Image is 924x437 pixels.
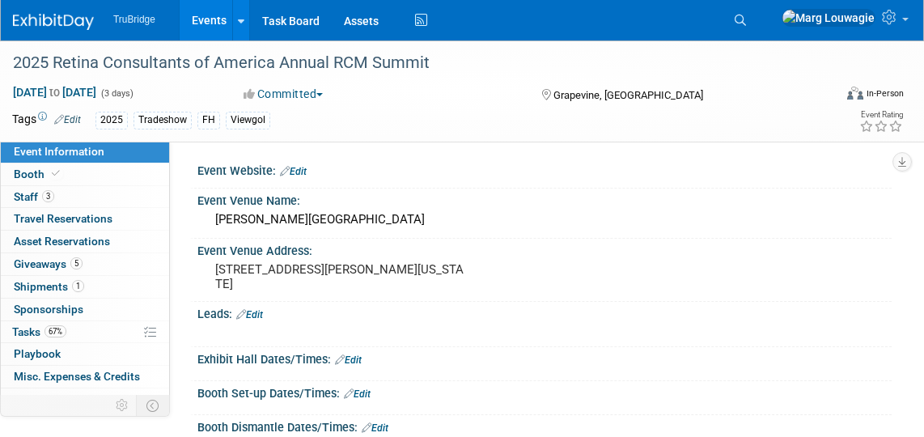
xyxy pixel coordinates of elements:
a: Travel Reservations [1,208,169,230]
a: Edit [54,114,81,125]
img: Format-Inperson.png [847,87,863,100]
div: Event Website: [197,159,892,180]
td: Personalize Event Tab Strip [108,395,137,416]
span: Sponsorships [14,303,83,316]
a: Tasks67% [1,321,169,343]
span: Misc. Expenses & Credits [14,370,140,383]
a: Edit [236,309,263,320]
span: 1 [72,280,84,292]
span: 5 [70,257,83,269]
a: Edit [344,388,371,400]
div: Booth Dismantle Dates/Times: [197,415,892,436]
span: Giveaways [14,257,83,270]
span: Playbook [14,347,61,360]
div: 2025 [95,112,128,129]
td: Toggle Event Tabs [137,395,170,416]
div: Viewgol [226,112,270,129]
img: Marg Louwagie [782,9,875,27]
div: [PERSON_NAME][GEOGRAPHIC_DATA] [210,207,879,232]
a: Playbook [1,343,169,365]
div: Event Venue Address: [197,239,892,259]
td: Tags [12,111,81,129]
a: Shipments1 [1,276,169,298]
a: Giveaways5 [1,253,169,275]
div: In-Person [866,87,904,100]
span: TruBridge [113,14,155,25]
a: Edit [280,166,307,177]
a: Asset Reservations [1,231,169,252]
span: to [47,86,62,99]
button: Committed [238,86,329,102]
a: Edit [335,354,362,366]
span: Shipments [14,280,84,293]
span: (3 days) [100,88,134,99]
div: FH [197,112,220,129]
span: Staff [14,190,54,203]
a: Event Information [1,141,169,163]
div: Event Rating [859,111,903,119]
div: Event Venue Name: [197,189,892,209]
span: [DATE] [DATE] [12,85,97,100]
a: Budget [1,388,169,410]
i: Booth reservation complete [52,169,60,178]
div: Tradeshow [134,112,192,129]
a: Misc. Expenses & Credits [1,366,169,388]
span: Budget [14,392,50,405]
div: Exhibit Hall Dates/Times: [197,347,892,368]
span: 67% [45,325,66,337]
a: Edit [362,422,388,434]
span: Booth [14,168,63,180]
span: Asset Reservations [14,235,110,248]
img: ExhibitDay [13,14,94,30]
a: Sponsorships [1,299,169,320]
span: Travel Reservations [14,212,112,225]
a: Booth [1,163,169,185]
span: 3 [42,190,54,202]
a: Staff3 [1,186,169,208]
span: Grapevine, [GEOGRAPHIC_DATA] [553,89,703,101]
div: Leads: [197,302,892,323]
span: Event Information [14,145,104,158]
div: Event Format [765,84,904,108]
div: 2025 Retina Consultants of America Annual RCM Summit [7,49,816,78]
div: Booth Set-up Dates/Times: [197,381,892,402]
pre: [STREET_ADDRESS][PERSON_NAME][US_STATE] [215,262,469,291]
span: Tasks [12,325,66,338]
